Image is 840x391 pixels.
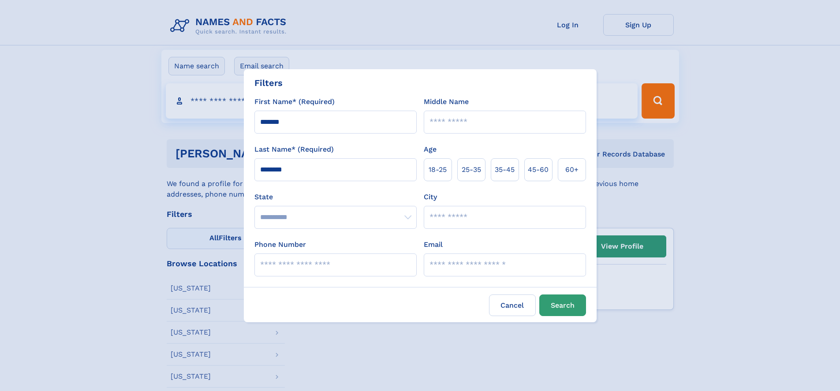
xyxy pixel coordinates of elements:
[539,294,586,316] button: Search
[528,164,549,175] span: 45‑60
[424,97,469,107] label: Middle Name
[489,294,536,316] label: Cancel
[254,97,335,107] label: First Name* (Required)
[429,164,447,175] span: 18‑25
[462,164,481,175] span: 25‑35
[565,164,579,175] span: 60+
[254,192,417,202] label: State
[424,239,443,250] label: Email
[424,192,437,202] label: City
[254,144,334,155] label: Last Name* (Required)
[254,239,306,250] label: Phone Number
[495,164,515,175] span: 35‑45
[424,144,437,155] label: Age
[254,76,283,89] div: Filters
